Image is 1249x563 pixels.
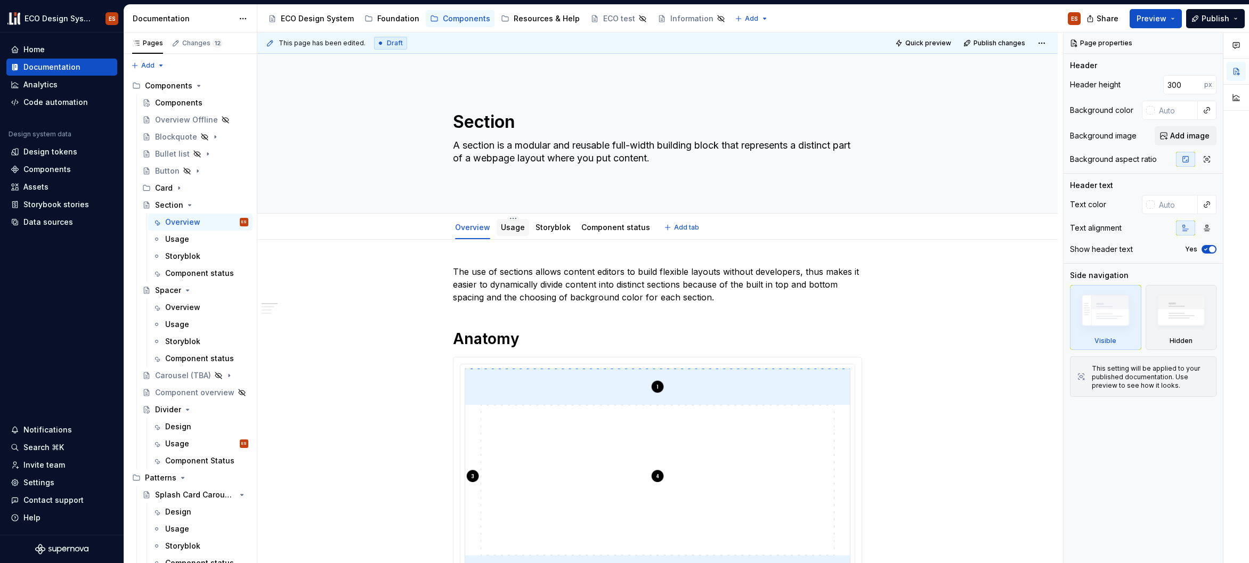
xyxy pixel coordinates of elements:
div: Changes [182,39,222,47]
h1: Anatomy [453,329,862,348]
div: Components [155,97,202,108]
a: Storyblok [148,537,253,554]
span: 12 [213,39,222,47]
a: Design [148,418,253,435]
span: Add image [1170,130,1210,141]
div: Home [23,44,45,55]
div: Storyblok [165,251,200,262]
a: Information [653,10,729,27]
div: Hidden [1146,285,1217,350]
a: Usage [148,316,253,333]
span: Publish changes [974,39,1025,47]
div: Carousel (TBA) [155,370,211,381]
div: Assets [23,182,48,192]
div: Component Status [165,455,234,466]
a: Bullet list [138,145,253,162]
a: Assets [6,178,117,195]
div: Page tree [264,8,729,29]
a: Components [426,10,494,27]
div: Resources & Help [514,13,580,24]
div: Hidden [1170,337,1193,345]
div: ES [241,217,247,227]
div: ECO Design System [281,13,354,24]
button: Add [128,58,168,73]
div: Background color [1070,105,1133,116]
div: Usage [497,216,529,238]
a: Home [6,41,117,58]
textarea: A section is a modular and reusable full-width building block that represents a distinct part of ... [451,137,860,167]
a: Storyblok [536,223,571,232]
div: Card [155,183,173,193]
div: Text alignment [1070,223,1122,233]
a: Usage [501,223,525,232]
a: Section [138,197,253,214]
div: Patterns [128,469,253,486]
div: Analytics [23,79,58,90]
a: Storyblok [148,248,253,265]
a: Overview [455,223,490,232]
a: Component overview [138,384,253,401]
label: Yes [1185,245,1197,254]
div: Section [155,200,183,210]
div: Divider [155,404,181,415]
span: Add tab [674,223,699,232]
a: Overview Offline [138,111,253,128]
a: Components [138,94,253,111]
span: Preview [1137,13,1166,24]
div: ECO test [603,13,635,24]
div: Storyblok [165,336,200,347]
a: Button [138,162,253,179]
div: Overview [165,217,200,227]
div: Bullet list [155,149,190,159]
button: Preview [1130,9,1182,28]
div: Blockquote [155,132,197,142]
div: This setting will be applied to your published documentation. Use preview to see how it looks. [1092,364,1210,390]
div: Side navigation [1070,270,1129,281]
a: OverviewES [148,214,253,231]
div: Components [145,80,192,91]
button: ECO Design SystemES [2,7,121,30]
textarea: Section [451,109,860,135]
div: Usage [165,234,189,244]
a: UsageES [148,435,253,452]
div: Components [443,13,490,24]
div: Design [165,507,191,517]
div: Component overview [155,387,234,398]
div: Search ⌘K [23,442,64,453]
div: Storybook stories [23,199,89,210]
a: ECO test [586,10,651,27]
a: Supernova Logo [35,544,88,554]
div: Button [155,166,180,176]
div: Component status [165,353,234,364]
div: Visible [1070,285,1141,350]
a: Design tokens [6,143,117,160]
div: ECO Design System [25,13,93,24]
div: Pages [132,39,163,47]
span: Add [745,14,758,23]
input: Auto [1155,101,1198,120]
div: Splash Card Carousel [155,489,236,500]
a: Resources & Help [497,10,584,27]
a: Analytics [6,76,117,93]
div: Help [23,512,40,523]
div: Background aspect ratio [1070,154,1157,165]
div: Header [1070,60,1097,71]
a: Code automation [6,94,117,111]
div: Header text [1070,180,1113,191]
a: ECO Design System [264,10,358,27]
a: Settings [6,474,117,491]
div: Design tokens [23,146,77,157]
div: Overview Offline [155,115,218,125]
div: Notifications [23,425,72,435]
button: Add [732,11,772,26]
div: Usage [165,319,189,330]
a: Invite team [6,456,117,474]
div: Design system data [9,130,71,138]
p: px [1204,80,1212,89]
div: Card [138,179,253,197]
div: Component status [165,268,234,279]
a: Carousel (TBA) [138,367,253,384]
div: Contact support [23,495,84,505]
div: Storyblok [165,541,200,551]
button: Help [6,509,117,526]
